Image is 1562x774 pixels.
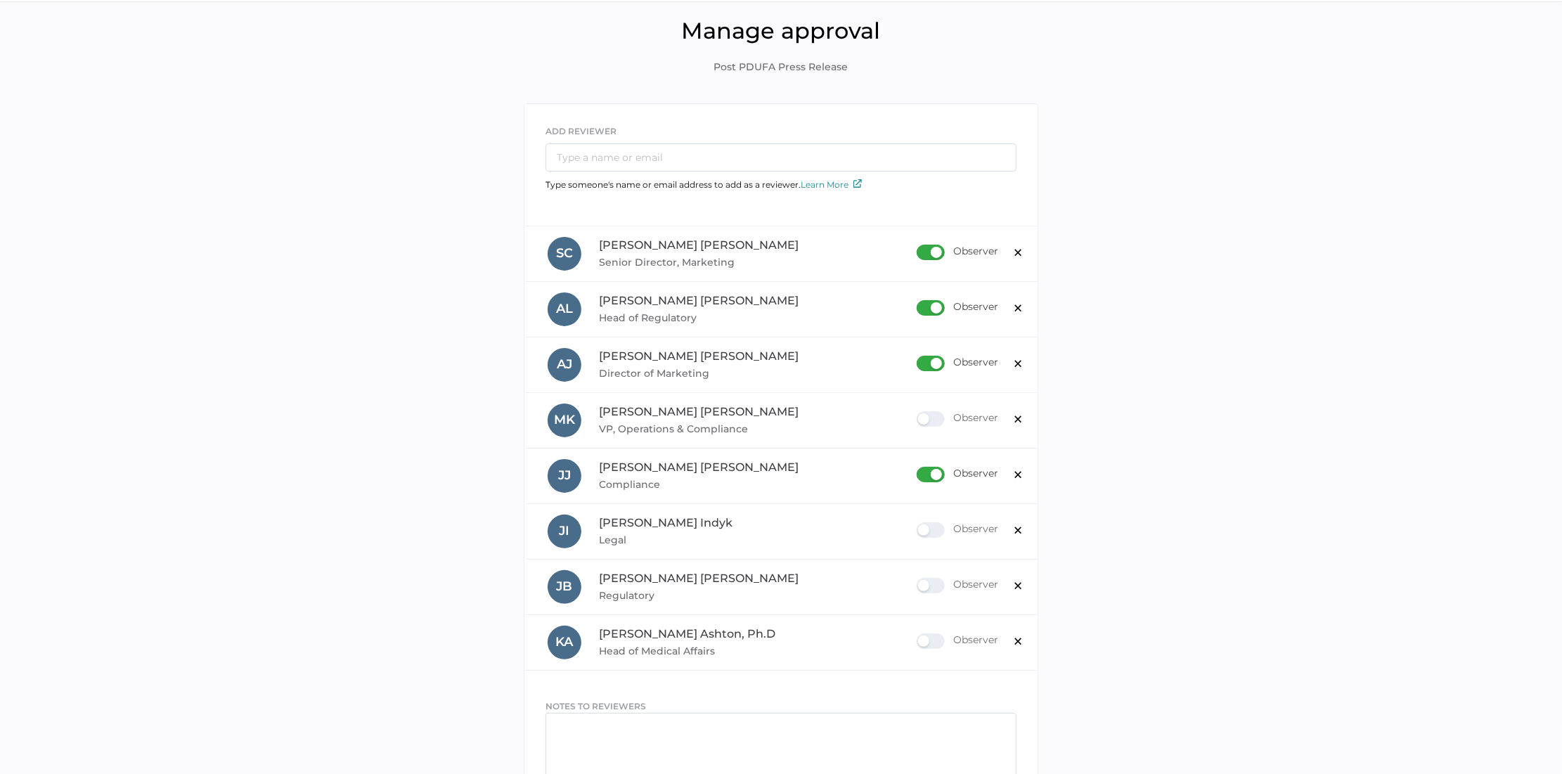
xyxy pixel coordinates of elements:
[599,643,917,659] span: Head of Medical Affairs
[917,245,998,260] div: Observer
[599,254,917,271] span: Senior Director, Marketing
[546,179,862,190] span: Type someone's name or email address to add as a reviewer.
[599,460,799,474] span: [PERSON_NAME] [PERSON_NAME]
[1012,350,1024,373] span: ×
[599,572,799,585] span: [PERSON_NAME] [PERSON_NAME]
[599,365,917,382] span: Director of Marketing
[917,356,998,371] div: Observer
[556,634,574,650] span: K A
[917,467,998,482] div: Observer
[599,476,917,493] span: Compliance
[853,179,862,188] img: external-link-icon.7ec190a1.svg
[801,179,862,190] a: Learn More
[554,412,575,427] span: M K
[1012,461,1024,484] span: ×
[599,531,917,548] span: Legal
[1012,295,1024,318] span: ×
[1012,406,1024,429] span: ×
[546,701,646,711] span: NOTES TO REVIEWERS
[599,294,799,307] span: [PERSON_NAME] [PERSON_NAME]
[556,301,573,316] span: A L
[599,405,799,418] span: [PERSON_NAME] [PERSON_NAME]
[917,522,998,538] div: Observer
[1012,517,1024,540] span: ×
[917,300,998,316] div: Observer
[558,467,571,483] span: J J
[599,627,775,640] span: [PERSON_NAME] Ashton, Ph.D
[917,411,998,427] div: Observer
[560,523,570,538] span: J I
[599,587,917,604] span: Regulatory
[557,356,572,372] span: A J
[1012,572,1024,595] span: ×
[917,633,998,649] div: Observer
[557,579,573,594] span: J B
[546,126,617,136] span: ADD REVIEWER
[917,578,998,593] div: Observer
[1012,239,1024,262] span: ×
[599,420,917,437] span: VP, Operations & Compliance
[599,516,732,529] span: [PERSON_NAME] Indyk
[599,349,799,363] span: [PERSON_NAME] [PERSON_NAME]
[546,143,1016,172] input: Type a name or email
[556,245,573,261] span: S C
[599,238,799,252] span: [PERSON_NAME] [PERSON_NAME]
[1012,628,1024,651] span: ×
[11,17,1551,44] h1: Manage approval
[714,60,848,75] span: Post PDUFA Press Release
[599,309,917,326] span: Head of Regulatory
